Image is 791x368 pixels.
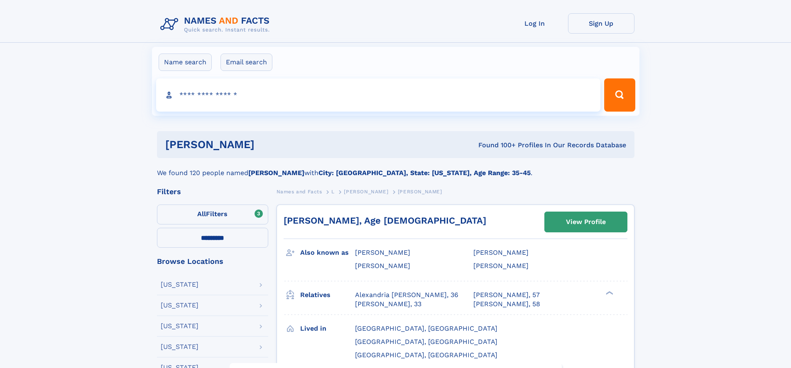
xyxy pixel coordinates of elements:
[161,281,198,288] div: [US_STATE]
[331,189,335,195] span: L
[545,212,627,232] a: View Profile
[398,189,442,195] span: [PERSON_NAME]
[161,323,198,329] div: [US_STATE]
[604,78,635,112] button: Search Button
[344,189,388,195] span: [PERSON_NAME]
[355,324,497,332] span: [GEOGRAPHIC_DATA], [GEOGRAPHIC_DATA]
[355,262,410,270] span: [PERSON_NAME]
[161,302,198,309] div: [US_STATE]
[197,210,206,218] span: All
[473,300,540,309] a: [PERSON_NAME], 58
[318,169,531,177] b: City: [GEOGRAPHIC_DATA], State: [US_STATE], Age Range: 35-45
[300,246,355,260] h3: Also known as
[355,351,497,359] span: [GEOGRAPHIC_DATA], [GEOGRAPHIC_DATA]
[220,54,272,71] label: Email search
[355,338,497,346] span: [GEOGRAPHIC_DATA], [GEOGRAPHIC_DATA]
[156,78,601,112] input: search input
[157,13,277,36] img: Logo Names and Facts
[300,322,355,336] h3: Lived in
[502,13,568,34] a: Log In
[165,139,367,150] h1: [PERSON_NAME]
[568,13,634,34] a: Sign Up
[284,215,486,226] a: [PERSON_NAME], Age [DEMOGRAPHIC_DATA]
[473,262,529,270] span: [PERSON_NAME]
[159,54,212,71] label: Name search
[355,249,410,256] span: [PERSON_NAME]
[355,300,421,309] a: [PERSON_NAME], 33
[277,186,322,197] a: Names and Facts
[473,249,529,256] span: [PERSON_NAME]
[331,186,335,197] a: L
[366,141,626,150] div: Found 100+ Profiles In Our Records Database
[473,290,540,300] a: [PERSON_NAME], 57
[344,186,388,197] a: [PERSON_NAME]
[566,212,606,232] div: View Profile
[157,188,268,195] div: Filters
[248,169,304,177] b: [PERSON_NAME]
[161,344,198,350] div: [US_STATE]
[355,290,458,300] a: Alexandria [PERSON_NAME], 36
[157,205,268,224] label: Filters
[157,258,268,265] div: Browse Locations
[157,158,634,178] div: We found 120 people named with .
[604,290,614,295] div: ❯
[300,288,355,302] h3: Relatives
